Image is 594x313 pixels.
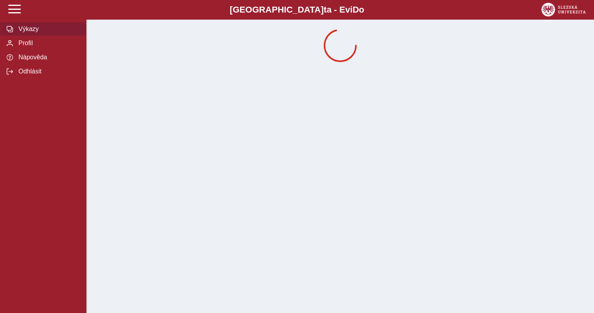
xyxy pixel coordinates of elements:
[16,26,80,33] span: Výkazy
[24,5,570,15] b: [GEOGRAPHIC_DATA] a - Evi
[359,5,365,15] span: o
[352,5,359,15] span: D
[324,5,326,15] span: t
[16,54,80,61] span: Nápověda
[16,40,80,47] span: Profil
[16,68,80,75] span: Odhlásit
[541,3,586,16] img: logo_web_su.png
